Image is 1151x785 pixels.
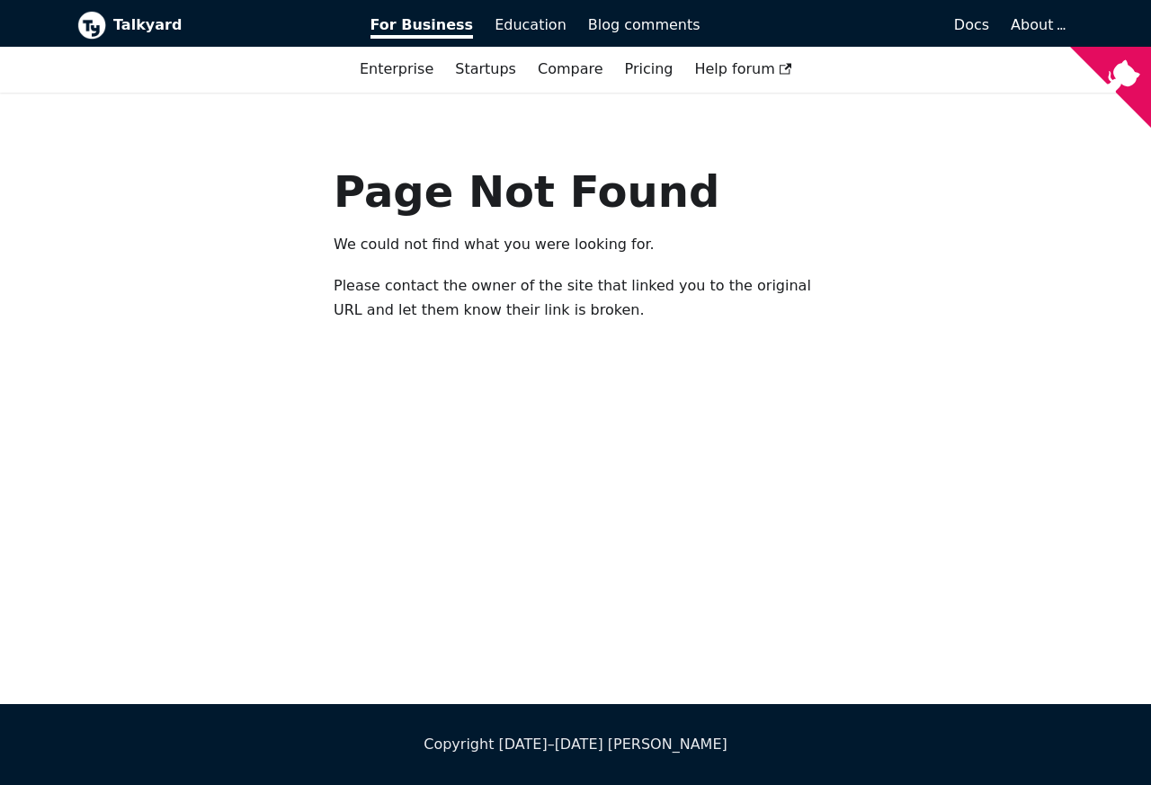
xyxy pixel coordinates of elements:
[334,274,817,322] p: Please contact the owner of the site that linked you to the original URL and let them know their ...
[683,54,802,85] a: Help forum
[711,10,1001,40] a: Docs
[77,11,345,40] a: Talkyard logoTalkyard
[614,54,684,85] a: Pricing
[444,54,527,85] a: Startups
[954,16,989,33] span: Docs
[538,60,603,77] a: Compare
[77,11,106,40] img: Talkyard logo
[360,10,485,40] a: For Business
[334,233,817,256] p: We could not find what you were looking for.
[495,16,567,33] span: Education
[694,60,791,77] span: Help forum
[588,16,700,33] span: Blog comments
[1011,16,1063,33] a: About
[77,733,1074,756] div: Copyright [DATE]–[DATE] [PERSON_NAME]
[349,54,444,85] a: Enterprise
[370,16,474,39] span: For Business
[577,10,711,40] a: Blog comments
[484,10,577,40] a: Education
[113,13,345,37] b: Talkyard
[334,165,817,219] h1: Page Not Found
